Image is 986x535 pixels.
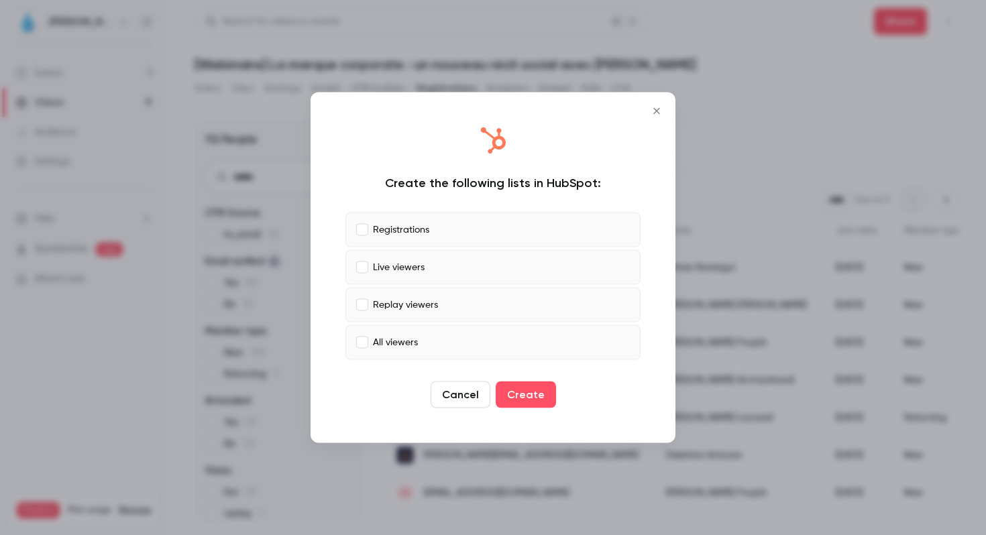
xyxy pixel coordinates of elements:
[373,298,438,312] p: Replay viewers
[345,175,641,191] div: Create the following lists in HubSpot:
[431,381,490,408] button: Cancel
[373,260,425,274] p: Live viewers
[373,335,418,349] p: All viewers
[496,381,556,408] button: Create
[643,98,670,125] button: Close
[373,223,429,237] p: Registrations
